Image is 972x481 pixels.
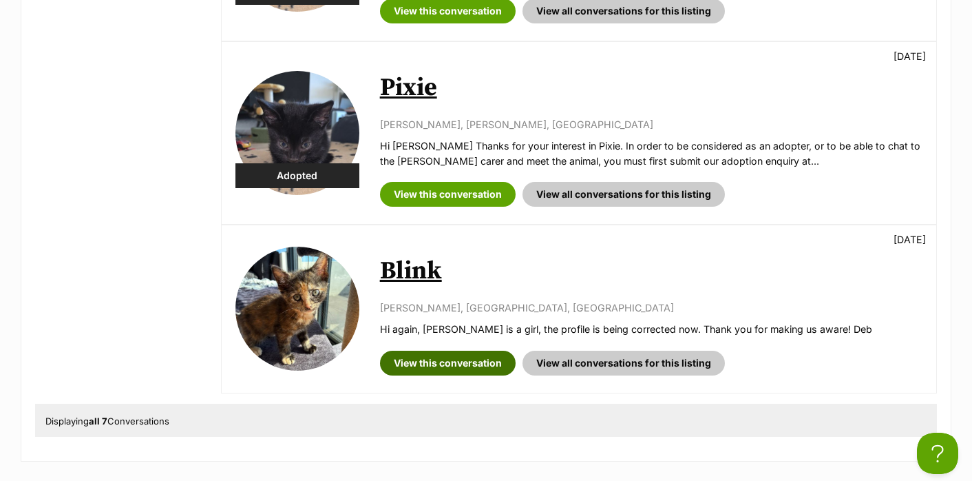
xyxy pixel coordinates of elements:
span: Displaying Conversations [45,416,169,427]
a: View all conversations for this listing [522,351,725,376]
p: Hi [PERSON_NAME] Thanks for your interest in Pixie. In order to be considered as an adopter, or t... [380,139,922,168]
iframe: Help Scout Beacon - Open [917,433,958,474]
img: Pixie [235,71,359,195]
img: Blink [235,247,359,371]
a: Blink [380,256,442,287]
a: View this conversation [380,351,516,376]
strong: all 7 [89,416,107,427]
p: [PERSON_NAME], [PERSON_NAME], [GEOGRAPHIC_DATA] [380,117,922,132]
a: Pixie [380,72,437,103]
p: [PERSON_NAME], [GEOGRAPHIC_DATA], [GEOGRAPHIC_DATA] [380,300,922,315]
p: [DATE] [894,232,926,247]
a: View this conversation [380,182,516,207]
p: [DATE] [894,49,926,63]
p: Hi again, [PERSON_NAME] is a girl, the profile is being corrected now. Thank you for making us aw... [380,322,922,336]
a: View all conversations for this listing [522,182,725,207]
div: Adopted [235,163,359,188]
